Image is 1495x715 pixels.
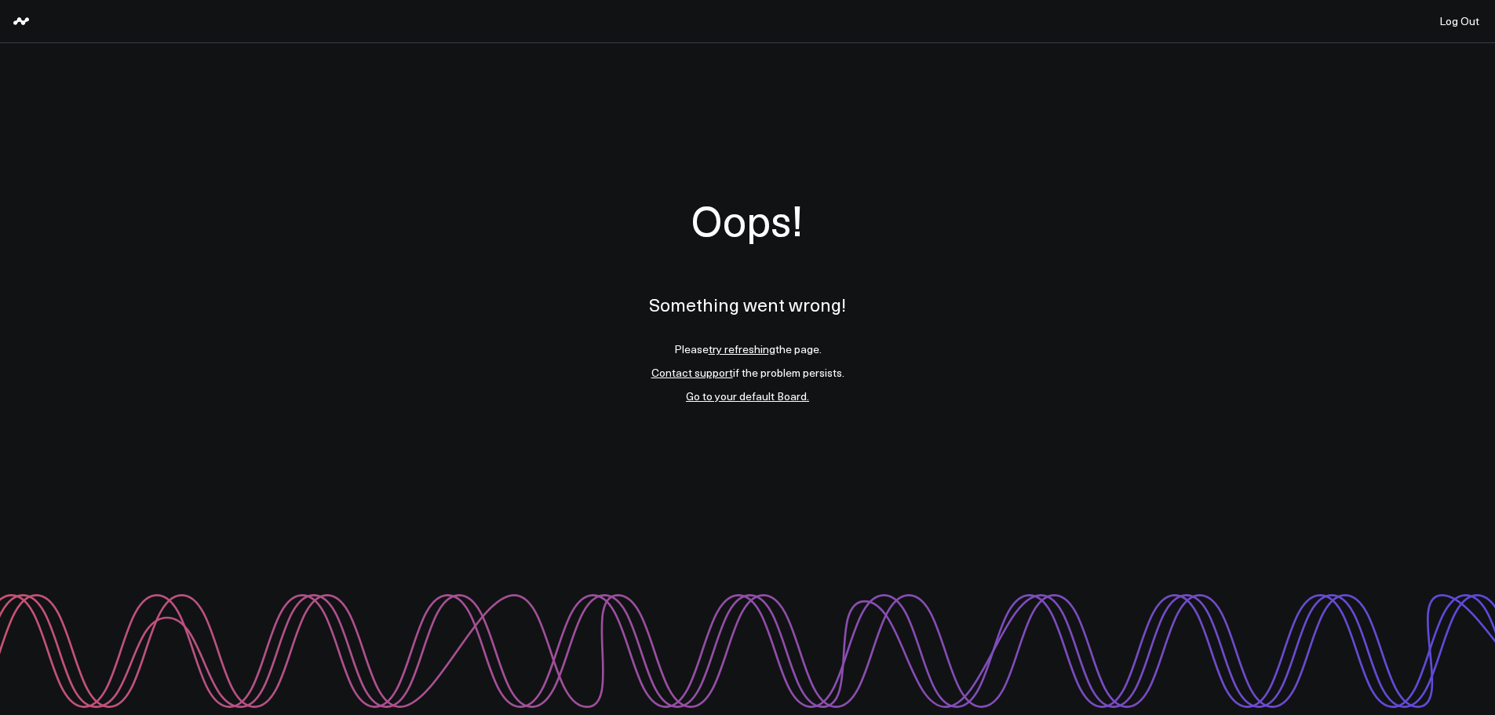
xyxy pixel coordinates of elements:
a: Go to your default Board. [686,389,809,403]
p: Something went wrong! [649,272,846,337]
li: if the problem persists. [649,361,846,385]
a: try refreshing [709,341,775,356]
h1: Oops! [649,190,846,248]
a: Contact support [651,365,733,380]
li: Please the page. [649,337,846,361]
